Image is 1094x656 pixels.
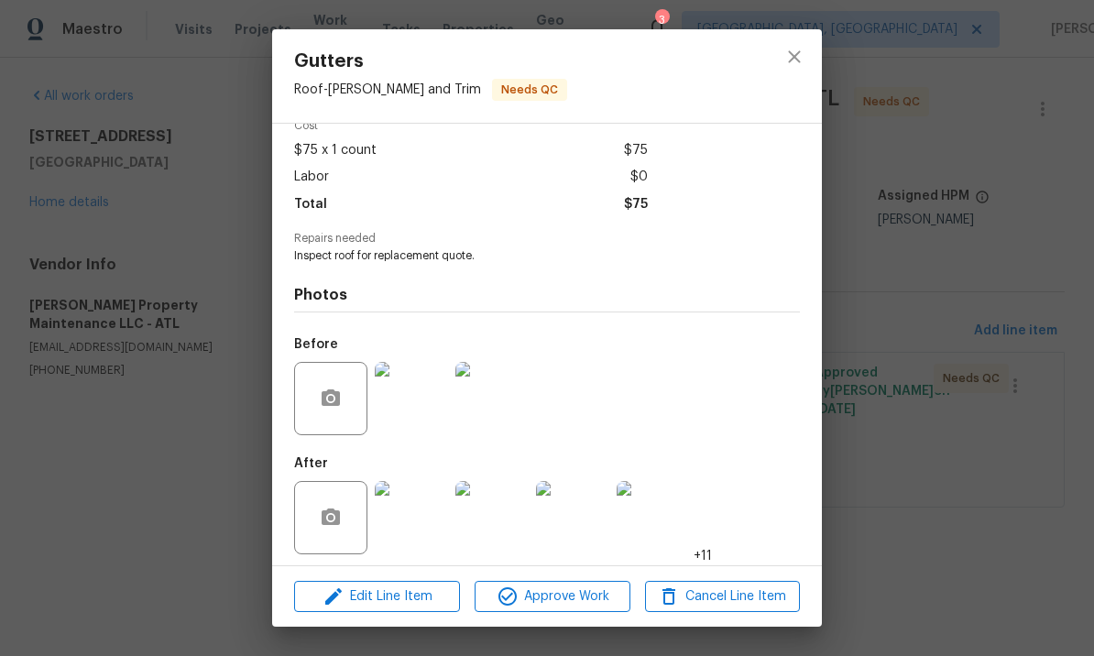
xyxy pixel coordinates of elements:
[294,51,567,71] span: Gutters
[655,11,668,29] div: 3
[294,120,648,132] span: Cost
[294,248,749,264] span: Inspect roof for replacement quote.
[294,581,460,613] button: Edit Line Item
[624,137,648,164] span: $75
[294,137,377,164] span: $75 x 1 count
[480,585,624,608] span: Approve Work
[294,233,800,245] span: Repairs needed
[294,191,327,218] span: Total
[294,164,329,191] span: Labor
[294,83,481,96] span: Roof - [PERSON_NAME] and Trim
[694,547,712,565] span: +11
[772,35,816,79] button: close
[294,286,800,304] h4: Photos
[630,164,648,191] span: $0
[294,457,328,470] h5: After
[651,585,794,608] span: Cancel Line Item
[494,81,565,99] span: Needs QC
[624,191,648,218] span: $75
[645,581,800,613] button: Cancel Line Item
[294,338,338,351] h5: Before
[300,585,454,608] span: Edit Line Item
[475,581,629,613] button: Approve Work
